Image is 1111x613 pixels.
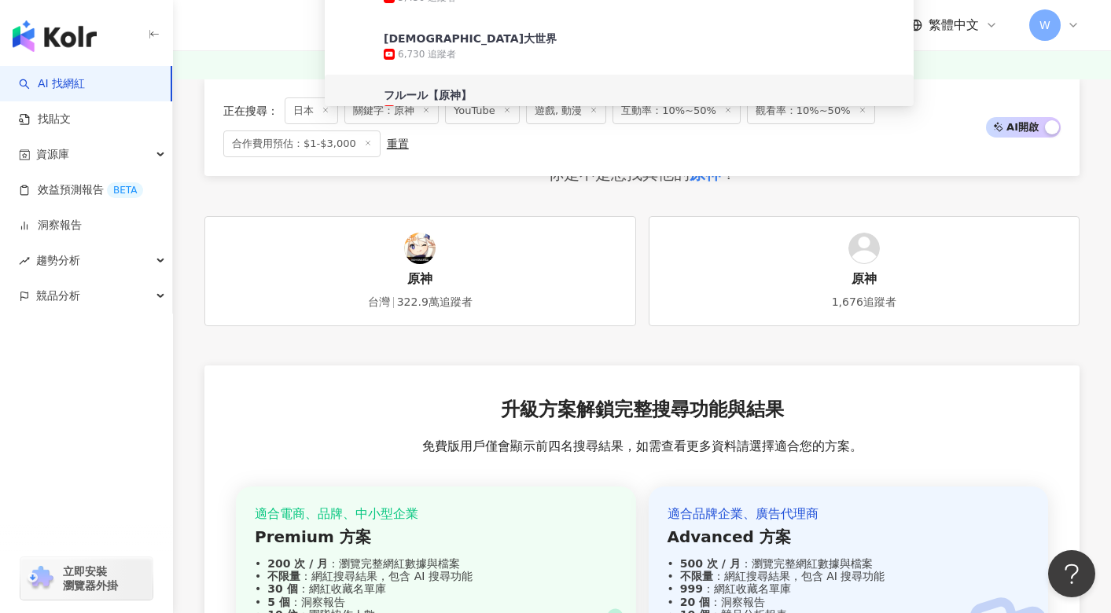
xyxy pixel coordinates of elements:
img: KOL Avatar [340,87,372,119]
div: ：洞察報告 [255,596,617,608]
div: ：網紅收藏名單庫 [668,582,1030,595]
strong: 30 個 [267,582,297,595]
div: ：瀏覽完整網紅數據與檔案 [255,557,617,570]
div: 重置 [387,138,409,150]
strong: 不限量 [680,570,713,582]
span: 繁體中文 [929,17,979,34]
div: 台灣 [368,295,390,310]
span: 免費版用戶僅會顯示前四名搜尋結果，如需查看更多資料請選擇適合您的方案。 [422,438,863,455]
div: ：網紅收藏名單庫 [255,582,617,595]
strong: 200 次 / 月 [267,557,328,570]
span: 趨勢分析 [36,243,80,278]
div: フルール【原神】 [384,87,472,103]
span: 遊戲, 動漫 [526,97,606,124]
div: 原神 [407,270,432,288]
a: KOL Avatar原神台灣322.9萬追蹤者 [204,216,636,326]
strong: 999 [680,582,703,595]
strong: 500 次 / 月 [680,557,741,570]
strong: 20 個 [680,596,710,608]
span: YouTube [445,97,520,124]
strong: 5 個 [267,596,290,608]
span: 競品分析 [36,278,80,314]
div: 適合品牌企業、廣告代理商 [668,505,1030,523]
iframe: Help Scout Beacon - Open [1048,550,1095,597]
strong: 不限量 [267,570,300,582]
div: Advanced 方案 [668,526,1030,548]
a: searchAI 找網紅 [19,76,85,92]
span: rise [19,255,30,266]
a: 效益預測報告BETA [19,182,143,198]
a: 試用時間尚餘：1 天 14 時 19 分，前往升級！ [173,51,1111,79]
div: ：洞察報告 [668,596,1030,608]
div: 322.9萬追蹤者 [397,295,473,310]
div: Premium 方案 [255,526,617,548]
span: 合作費用預估：$1-$3,000 [223,130,381,157]
div: 1,676追蹤者 [832,295,896,310]
a: 找貼文 [19,112,71,127]
div: ：網紅搜尋結果，包含 AI 搜尋功能 [255,570,617,582]
a: KOL Avatar原神1,676追蹤者 [649,216,1080,326]
a: chrome extension立即安裝 瀏覽器外掛 [20,557,153,600]
div: ：瀏覽完整網紅數據與檔案 [668,557,1030,570]
div: 6,730 追蹤者 [398,48,456,61]
img: KOL Avatar [340,31,372,62]
span: 日本 [285,97,338,124]
span: 關鍵字：原神 [344,97,439,124]
span: 立即安裝 瀏覽器外掛 [63,564,118,593]
img: logo [13,20,97,52]
img: KOL Avatar [848,233,880,264]
span: 互動率：10%~50% [613,97,741,124]
a: 洞察報告 [19,218,82,233]
div: 適合電商、品牌、中小型企業 [255,505,617,523]
span: W [1039,17,1050,34]
div: [DEMOGRAPHIC_DATA]大世界 [384,31,557,46]
img: KOL Avatar [404,233,436,264]
div: ：網紅搜尋結果，包含 AI 搜尋功能 [668,570,1030,582]
div: 原神 [852,270,877,288]
span: 正在搜尋 ： [223,105,278,117]
div: 5,150 追蹤者 [398,105,456,118]
span: 觀看率：10%~50% [747,97,875,124]
img: chrome extension [25,566,56,591]
span: 升級方案解鎖完整搜尋功能與結果 [501,397,784,424]
span: 資源庫 [36,137,69,172]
